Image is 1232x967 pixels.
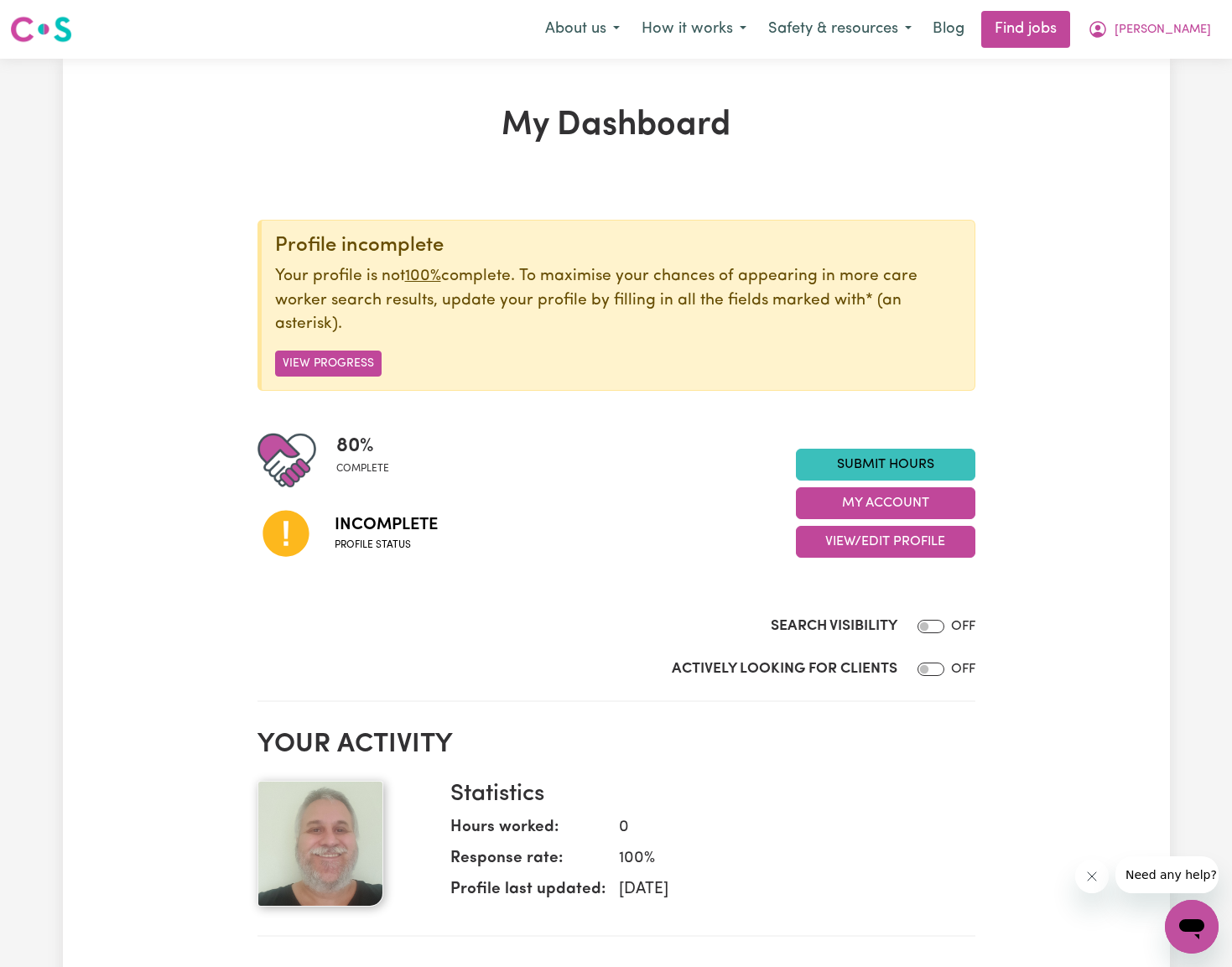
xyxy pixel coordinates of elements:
[275,265,961,337] p: Your profile is not complete. To maximise your chances of appearing in more care worker search re...
[606,816,962,840] dd: 0
[1077,12,1222,47] button: My Account
[336,431,403,490] div: Profile completeness: 80%
[951,620,975,633] span: OFF
[10,10,72,49] a: Careseekers logo
[631,12,757,47] button: How it works
[257,106,975,146] h1: My Dashboard
[757,12,923,47] button: Safety & resources
[981,11,1070,48] a: Find jobs
[606,878,962,902] dd: [DATE]
[923,11,975,48] a: Blog
[336,431,389,461] span: 80 %
[951,663,975,676] span: OFF
[672,658,897,680] label: Actively Looking for Clients
[796,449,975,481] a: Submit Hours
[335,538,438,553] span: Profile status
[257,729,975,761] h2: Your activity
[771,616,897,637] label: Search Visibility
[1165,900,1219,954] iframe: Button to launch messaging window
[275,234,961,258] div: Profile incomplete
[606,847,962,871] dd: 100 %
[450,847,606,878] dt: Response rate:
[275,351,382,377] button: View Progress
[405,268,441,284] u: 100%
[450,878,606,909] dt: Profile last updated:
[1075,860,1109,893] iframe: Close message
[336,461,389,476] span: complete
[450,816,606,847] dt: Hours worked:
[10,14,72,44] img: Careseekers logo
[335,512,438,538] span: Incomplete
[534,12,631,47] button: About us
[1115,21,1211,39] span: [PERSON_NAME]
[1115,856,1219,893] iframe: Message from company
[796,487,975,519] button: My Account
[257,781,383,907] img: Your profile picture
[450,781,962,809] h3: Statistics
[796,526,975,558] button: View/Edit Profile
